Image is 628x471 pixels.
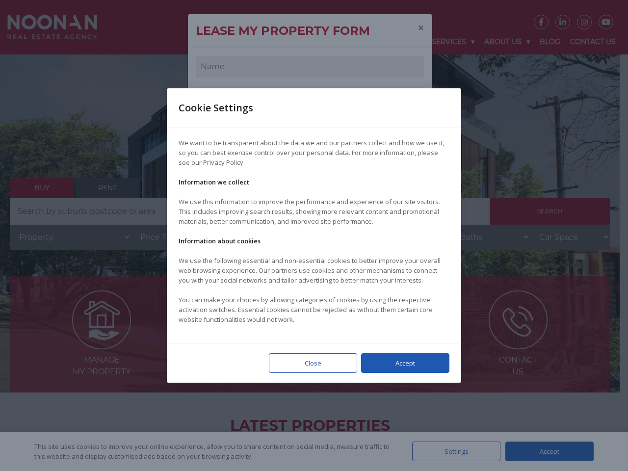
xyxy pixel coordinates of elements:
div: Cookie Settings [179,88,265,128]
strong: Information we collect [179,178,249,186]
p: You can make your choices by allowing categories of cookies by using the respective activation sw... [179,295,449,324]
p: We want to be transparent about the data we and our partners collect and how we use it, so you ca... [179,138,449,167]
strong: Information about cookies [179,236,261,245]
p: We use this information to improve the performance and experience of our site visitors. This incl... [179,197,449,226]
div: Close [269,353,357,373]
div: Accept [361,353,449,373]
p: We use the following essential and non-essential cookies to better improve your overall web brows... [179,256,449,285]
